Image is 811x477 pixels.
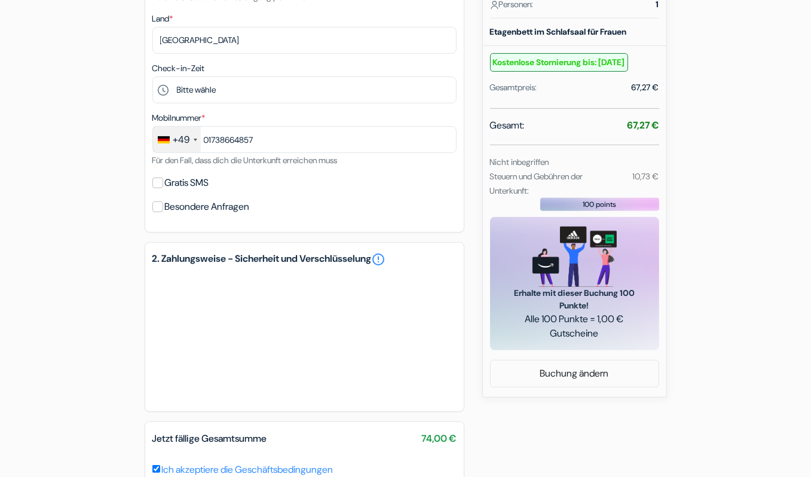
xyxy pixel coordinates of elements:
[583,199,616,210] span: 100 points
[490,118,525,133] span: Gesamt:
[491,362,659,385] a: Buchung ändern
[165,198,250,215] label: Besondere Anfragen
[165,175,209,191] label: Gratis SMS
[173,133,190,147] div: +49
[632,81,659,94] div: 67,27 €
[372,252,386,267] a: error_outline
[153,127,201,152] div: Germany (Deutschland): +49
[504,287,645,312] span: Erhalte mit dieser Buchung 100 Punkte!
[490,26,627,37] b: Etagenbett im Schlafsaal für Frauen
[490,157,549,167] small: Nicht inbegriffen
[490,1,499,10] img: user_icon.svg
[422,432,457,446] span: 74,00 €
[152,62,205,75] label: Check-in-Zeit
[628,119,659,132] strong: 67,27 €
[490,53,628,72] small: Kostenlose Stornierung bis: [DATE]
[490,81,537,94] div: Gesamtpreis:
[162,463,333,476] a: Ich akzeptiere die Geschäftsbedingungen
[152,155,338,166] small: Für den Fall, dass dich die Unterkunft erreichen muss
[490,171,583,196] small: Steuern und Gebühren der Unterkunft:
[152,252,457,267] h5: 2. Zahlungsweise - Sicherheit und Verschlüsselung
[152,126,457,153] input: 1512 3456789
[632,171,659,182] small: 10,73 €
[532,227,617,287] img: gift_card_hero_new.png
[150,269,459,404] iframe: Sicherer Eingaberahmen für Zahlungen
[504,312,645,341] span: Alle 100 Punkte = 1,00 € Gutscheine
[152,432,267,445] span: Jetzt fällige Gesamtsumme
[152,112,206,124] label: Mobilnummer
[152,13,173,25] label: Land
